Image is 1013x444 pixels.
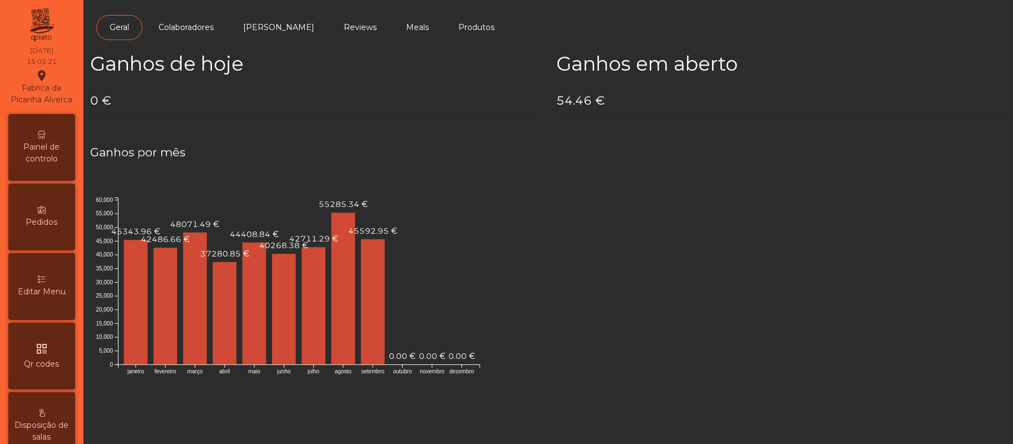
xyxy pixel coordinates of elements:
h2: Ganhos em aberto [557,52,1007,76]
text: novembro [420,368,445,374]
text: 37280.85 € [200,249,249,259]
span: Qr codes [24,358,60,370]
span: Editar Menu [18,286,66,298]
text: 0.00 € [419,351,446,361]
text: 40,000 [96,251,113,258]
div: Fabrica da Picanha Alverca [9,69,75,106]
text: 0.00 € [448,351,475,361]
text: dezembro [449,368,475,374]
a: Reviews [330,15,390,40]
text: 15,000 [96,320,113,327]
text: julho [307,368,320,374]
text: 30,000 [96,279,113,285]
div: 15:01:21 [27,57,57,67]
text: 5,000 [99,348,113,354]
span: Painel de controlo [11,141,72,165]
a: Produtos [445,15,508,40]
text: 0 [110,362,113,368]
text: 42486.66 € [141,234,190,244]
text: junho [276,368,291,374]
text: 55,000 [96,210,113,216]
h4: Ganhos por mês [90,144,1006,161]
text: agosto [335,368,352,374]
text: outubro [393,368,412,374]
text: abril [219,368,230,374]
div: [DATE] [30,46,53,56]
text: 45592.95 € [348,226,397,236]
h2: Ganhos de hoje [90,52,540,76]
text: fevereiro [155,368,176,374]
text: março [187,368,203,374]
a: Geral [96,15,142,40]
a: Meals [393,15,442,40]
h4: 0 € [90,92,540,109]
text: 50,000 [96,224,113,230]
span: Pedidos [26,216,58,228]
text: janeiro [127,368,144,374]
text: 45343.96 € [111,226,160,236]
i: qr_code [35,342,48,356]
text: 35,000 [96,265,113,272]
text: 60,000 [96,197,113,203]
span: Disposição de salas [11,420,72,443]
text: 48071.49 € [171,219,220,229]
text: 44408.84 € [230,229,279,239]
text: maio [248,368,260,374]
text: setembro [361,368,384,374]
text: 0.00 € [389,351,416,361]
h4: 54.46 € [557,92,1007,109]
text: 55285.34 € [319,199,368,209]
a: Colaboradores [145,15,227,40]
text: 45,000 [96,238,113,244]
text: 20,000 [96,307,113,313]
text: 42711.29 € [289,234,338,244]
text: 40268.38 € [259,240,308,250]
img: qpiato [28,6,55,45]
i: location_on [35,69,48,82]
text: 10,000 [96,334,113,340]
a: [PERSON_NAME] [230,15,328,40]
text: 25,000 [96,293,113,299]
